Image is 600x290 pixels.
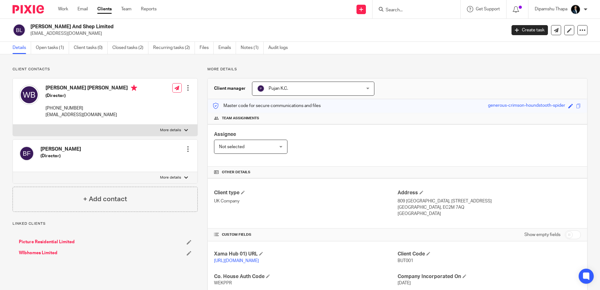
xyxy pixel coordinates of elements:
p: [EMAIL_ADDRESS][DOMAIN_NAME] [30,30,502,37]
i: Primary [131,85,137,91]
p: More details [160,175,181,180]
a: Work [58,6,68,12]
p: UK Company [214,198,397,204]
p: More details [160,128,181,133]
a: Wlbhomes Limited [19,250,57,256]
span: Get Support [476,7,500,11]
input: Search [385,8,442,13]
a: Client tasks (0) [74,42,108,54]
a: Clients [97,6,112,12]
h5: (Director) [40,153,81,159]
h4: Client Code [398,251,581,257]
p: Master code for secure communications and files [212,103,321,109]
a: Team [121,6,131,12]
h5: (Director) [46,93,137,99]
img: svg%3E [19,85,39,105]
h4: Address [398,190,581,196]
h4: [PERSON_NAME] [40,146,81,153]
img: svg%3E [257,85,265,92]
h4: Co. House Auth Code [214,273,397,280]
a: Closed tasks (2) [112,42,148,54]
h4: Company Incorporated On [398,273,581,280]
a: Notes (1) [241,42,264,54]
span: WEKPPR [214,281,232,285]
a: Create task [512,25,548,35]
p: More details [207,67,587,72]
img: Pixie [13,5,44,13]
span: BUT001 [398,259,413,263]
p: 809 [GEOGRAPHIC_DATA], [STREET_ADDRESS] [398,198,581,204]
span: Assignee [214,132,236,137]
a: Files [200,42,214,54]
h4: [PERSON_NAME] [PERSON_NAME] [46,85,137,93]
span: Team assignments [222,116,259,121]
p: [EMAIL_ADDRESS][DOMAIN_NAME] [46,112,137,118]
a: Reports [141,6,157,12]
h3: Client manager [214,85,246,92]
p: [GEOGRAPHIC_DATA] [398,211,581,217]
p: Client contacts [13,67,198,72]
span: Pujan K.C. [269,86,288,91]
a: Audit logs [268,42,292,54]
label: Show empty fields [524,232,560,238]
h4: Xama Hub 01) URL [214,251,397,257]
p: [GEOGRAPHIC_DATA], EC2M 7AQ [398,204,581,211]
span: Other details [222,170,250,175]
img: svg%3E [13,24,26,37]
a: Open tasks (1) [36,42,69,54]
a: Recurring tasks (2) [153,42,195,54]
img: Image.jfif [571,4,581,14]
span: Not selected [219,145,244,149]
p: Linked clients [13,221,198,226]
h4: + Add contact [83,194,127,204]
p: Dipamshu Thapa [535,6,567,12]
a: Email [78,6,88,12]
a: Details [13,42,31,54]
h4: CUSTOM FIELDS [214,232,397,237]
a: Emails [218,42,236,54]
p: [PHONE_NUMBER] [46,105,137,111]
h4: Client type [214,190,397,196]
div: generous-crimson-houndstooth-spider [488,102,565,110]
img: svg%3E [19,146,34,161]
span: [DATE] [398,281,411,285]
a: [URL][DOMAIN_NAME] [214,259,259,263]
a: Picture Residential Limited [19,239,75,245]
h2: [PERSON_NAME] And Shep Limited [30,24,408,30]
